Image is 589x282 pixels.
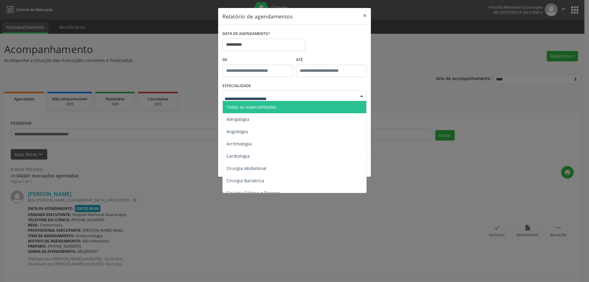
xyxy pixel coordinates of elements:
[222,55,293,65] label: De
[226,104,276,110] span: Todas as especialidades
[359,8,371,23] button: Close
[226,190,280,196] span: Cirurgia Cabeça e Pescoço
[296,55,367,65] label: ATÉ
[226,178,264,183] span: Cirurgia Bariatrica
[226,153,250,159] span: Cardiologia
[226,141,252,147] span: Arritmologia
[222,29,271,39] label: DATA DE AGENDAMENTO
[226,116,249,122] span: Alergologia
[222,81,251,91] label: ESPECIALIDADE
[226,129,248,134] span: Angiologia
[222,12,293,20] h5: Relatório de agendamentos
[226,165,267,171] span: Cirurgia Abdominal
